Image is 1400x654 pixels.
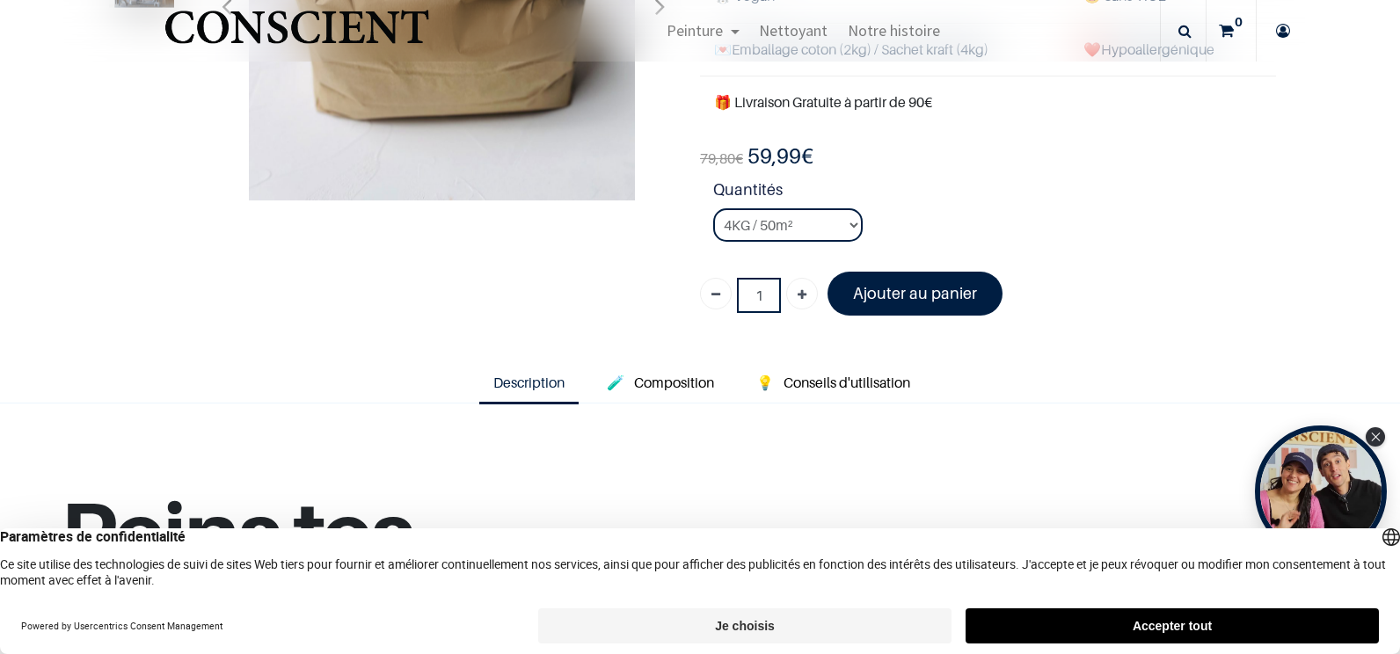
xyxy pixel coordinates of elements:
[700,149,735,167] span: 79,80
[853,284,977,302] font: Ajouter au panier
[714,93,932,111] font: 🎁 Livraison Gratuite à partir de 90€
[15,15,68,68] button: Open chat widget
[634,374,714,391] span: Composition
[700,149,743,168] span: €
[1366,427,1385,447] div: Close Tolstoy widget
[713,178,1276,208] strong: Quantités
[1255,425,1387,557] div: Open Tolstoy
[493,374,565,391] span: Description
[1255,425,1387,557] div: Open Tolstoy widget
[828,272,1003,315] a: Ajouter au panier
[747,143,801,169] span: 59,99
[784,374,910,391] span: Conseils d'utilisation
[700,278,732,309] a: Supprimer
[756,374,774,391] span: 💡
[1230,13,1247,31] sup: 0
[848,20,940,40] span: Notre histoire
[1255,425,1387,557] div: Tolstoy bubble widget
[759,20,828,40] span: Nettoyant
[667,20,723,40] span: Peinture
[786,278,818,309] a: Ajouter
[607,374,624,391] span: 🧪
[747,143,813,169] b: €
